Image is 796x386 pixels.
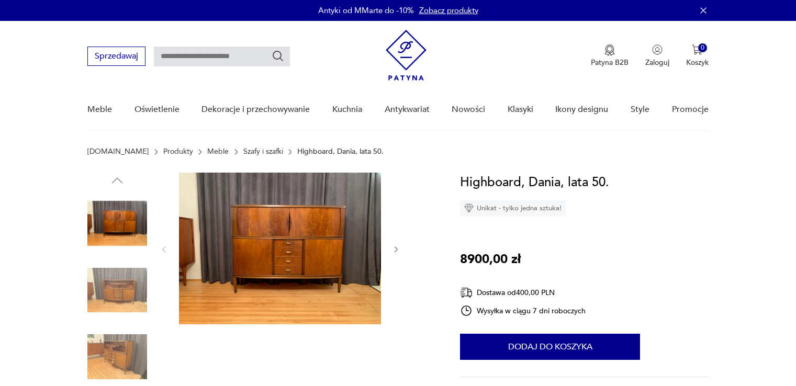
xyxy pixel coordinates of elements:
[87,89,112,130] a: Meble
[207,147,229,156] a: Meble
[460,286,473,299] img: Ikona dostawy
[460,304,586,317] div: Wysyłka w ciągu 7 dni roboczych
[645,58,669,67] p: Zaloguj
[591,58,629,67] p: Patyna B2B
[385,89,430,130] a: Antykwariat
[87,47,145,66] button: Sprzedawaj
[272,50,284,62] button: Szukaj
[555,89,608,130] a: Ikony designu
[460,249,521,269] p: 8900,00 zł
[460,286,586,299] div: Dostawa od 400,00 PLN
[672,89,709,130] a: Promocje
[452,89,485,130] a: Nowości
[243,147,283,156] a: Szafy i szafki
[508,89,533,130] a: Klasyki
[201,89,310,130] a: Dekoracje i przechowywanie
[87,194,147,253] img: Zdjęcie produktu Highboard, Dania, lata 50.
[591,44,629,67] button: Patyna B2B
[591,44,629,67] a: Ikona medaluPatyna B2B
[332,89,362,130] a: Kuchnia
[386,30,427,81] img: Patyna - sklep z meblami i dekoracjami vintage
[297,147,384,156] p: Highboard, Dania, lata 50.
[686,44,709,67] button: 0Koszyk
[163,147,193,156] a: Produkty
[87,147,149,156] a: [DOMAIN_NAME]
[460,173,609,192] h1: Highboard, Dania, lata 50.
[87,53,145,61] a: Sprzedawaj
[464,203,474,213] img: Ikona diamentu
[698,43,707,52] div: 0
[692,44,702,55] img: Ikona koszyka
[419,5,478,16] a: Zobacz produkty
[686,58,709,67] p: Koszyk
[318,5,414,16] p: Antyki od MMarte do -10%
[604,44,615,56] img: Ikona medalu
[460,200,566,216] div: Unikat - tylko jedna sztuka!
[645,44,669,67] button: Zaloguj
[652,44,663,55] img: Ikonka użytkownika
[460,334,640,360] button: Dodaj do koszyka
[631,89,649,130] a: Style
[179,173,381,324] img: Zdjęcie produktu Highboard, Dania, lata 50.
[134,89,180,130] a: Oświetlenie
[87,260,147,320] img: Zdjęcie produktu Highboard, Dania, lata 50.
